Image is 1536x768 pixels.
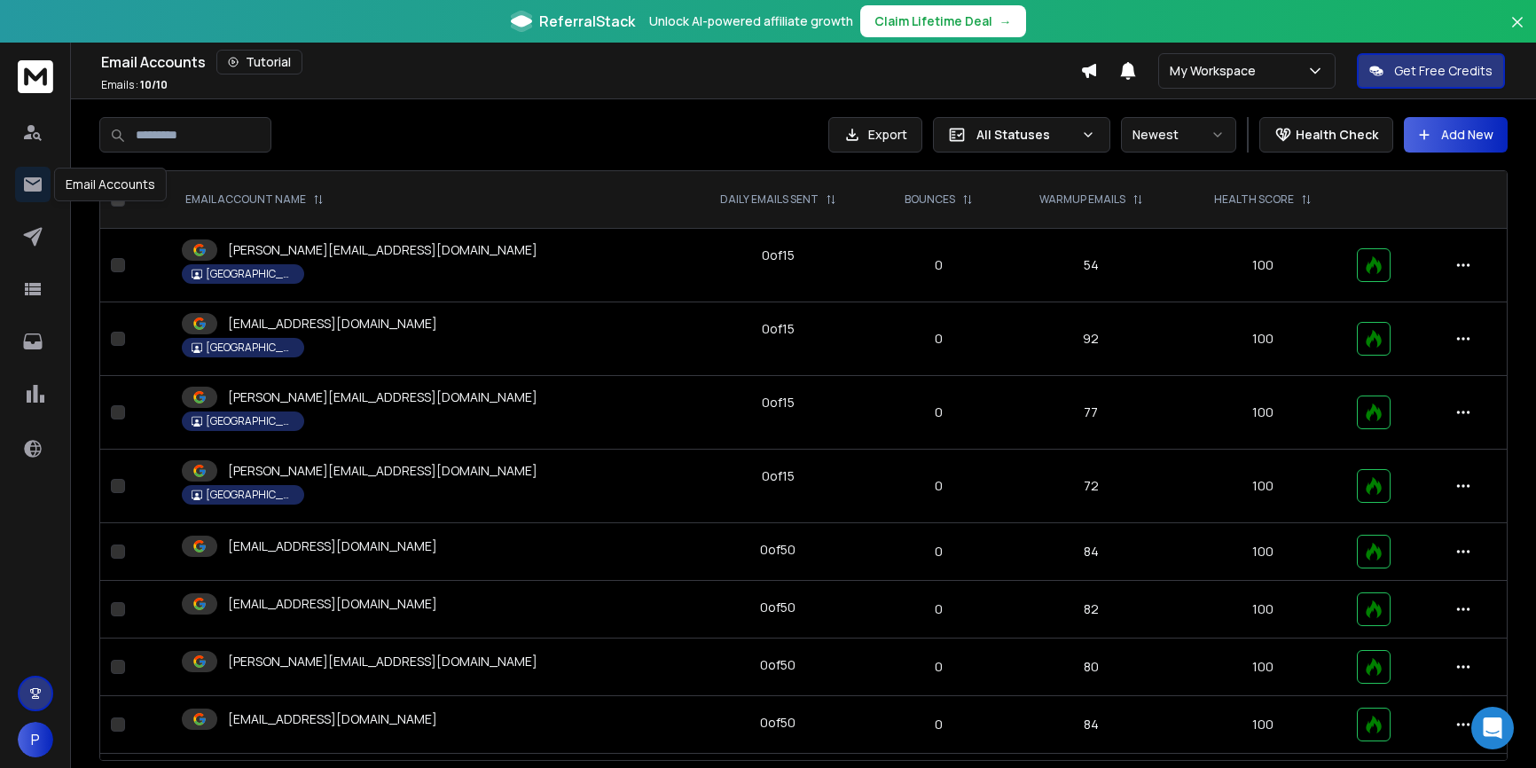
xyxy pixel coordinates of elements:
div: 0 of 15 [762,320,795,338]
div: 0 of 15 [762,467,795,485]
div: 0 of 50 [760,714,795,732]
p: [GEOGRAPHIC_DATA] [206,414,294,428]
button: Close banner [1506,11,1529,53]
p: [EMAIL_ADDRESS][DOMAIN_NAME] [228,315,437,333]
button: P [18,722,53,757]
p: Emails : [101,78,168,92]
td: 100 [1179,450,1346,523]
span: ReferralStack [539,11,635,32]
p: [GEOGRAPHIC_DATA] [206,488,294,502]
div: 0 of 50 [760,541,795,559]
p: 0 [885,330,992,348]
button: Health Check [1259,117,1393,153]
p: [PERSON_NAME][EMAIL_ADDRESS][DOMAIN_NAME] [228,388,537,406]
p: [PERSON_NAME][EMAIL_ADDRESS][DOMAIN_NAME] [228,462,537,480]
div: Email Accounts [54,168,167,201]
p: HEALTH SCORE [1214,192,1294,207]
p: 0 [885,404,992,421]
p: [PERSON_NAME][EMAIL_ADDRESS][DOMAIN_NAME] [228,241,537,259]
td: 77 [1003,376,1179,450]
button: Newest [1121,117,1236,153]
td: 100 [1179,581,1346,639]
p: My Workspace [1170,62,1263,80]
p: 0 [885,477,992,495]
p: All Statuses [976,126,1074,144]
button: Get Free Credits [1357,53,1505,89]
div: 0 of 50 [760,599,795,616]
p: Health Check [1296,126,1378,144]
div: 0 of 50 [760,656,795,674]
p: 0 [885,543,992,560]
p: 0 [885,716,992,733]
td: 100 [1179,302,1346,376]
p: BOUNCES [905,192,955,207]
p: [EMAIL_ADDRESS][DOMAIN_NAME] [228,710,437,728]
button: Add New [1404,117,1508,153]
div: Open Intercom Messenger [1471,707,1514,749]
span: → [999,12,1012,30]
td: 100 [1179,523,1346,581]
td: 54 [1003,229,1179,302]
p: 0 [885,256,992,274]
td: 72 [1003,450,1179,523]
span: 10 / 10 [140,77,168,92]
p: [GEOGRAPHIC_DATA] [206,267,294,281]
td: 84 [1003,696,1179,754]
div: 0 of 15 [762,394,795,411]
p: [PERSON_NAME][EMAIL_ADDRESS][DOMAIN_NAME] [228,653,537,670]
p: Unlock AI-powered affiliate growth [649,12,853,30]
p: DAILY EMAILS SENT [720,192,819,207]
p: 0 [885,600,992,618]
p: 0 [885,658,992,676]
td: 82 [1003,581,1179,639]
button: Tutorial [216,50,302,74]
button: Claim Lifetime Deal→ [860,5,1026,37]
td: 100 [1179,696,1346,754]
td: 92 [1003,302,1179,376]
p: WARMUP EMAILS [1039,192,1125,207]
td: 100 [1179,376,1346,450]
div: Email Accounts [101,50,1080,74]
p: Get Free Credits [1394,62,1493,80]
td: 84 [1003,523,1179,581]
p: [EMAIL_ADDRESS][DOMAIN_NAME] [228,537,437,555]
p: [EMAIL_ADDRESS][DOMAIN_NAME] [228,595,437,613]
td: 100 [1179,639,1346,696]
td: 80 [1003,639,1179,696]
td: 100 [1179,229,1346,302]
div: 0 of 15 [762,247,795,264]
p: [GEOGRAPHIC_DATA] [206,341,294,355]
button: Export [828,117,922,153]
div: EMAIL ACCOUNT NAME [185,192,324,207]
